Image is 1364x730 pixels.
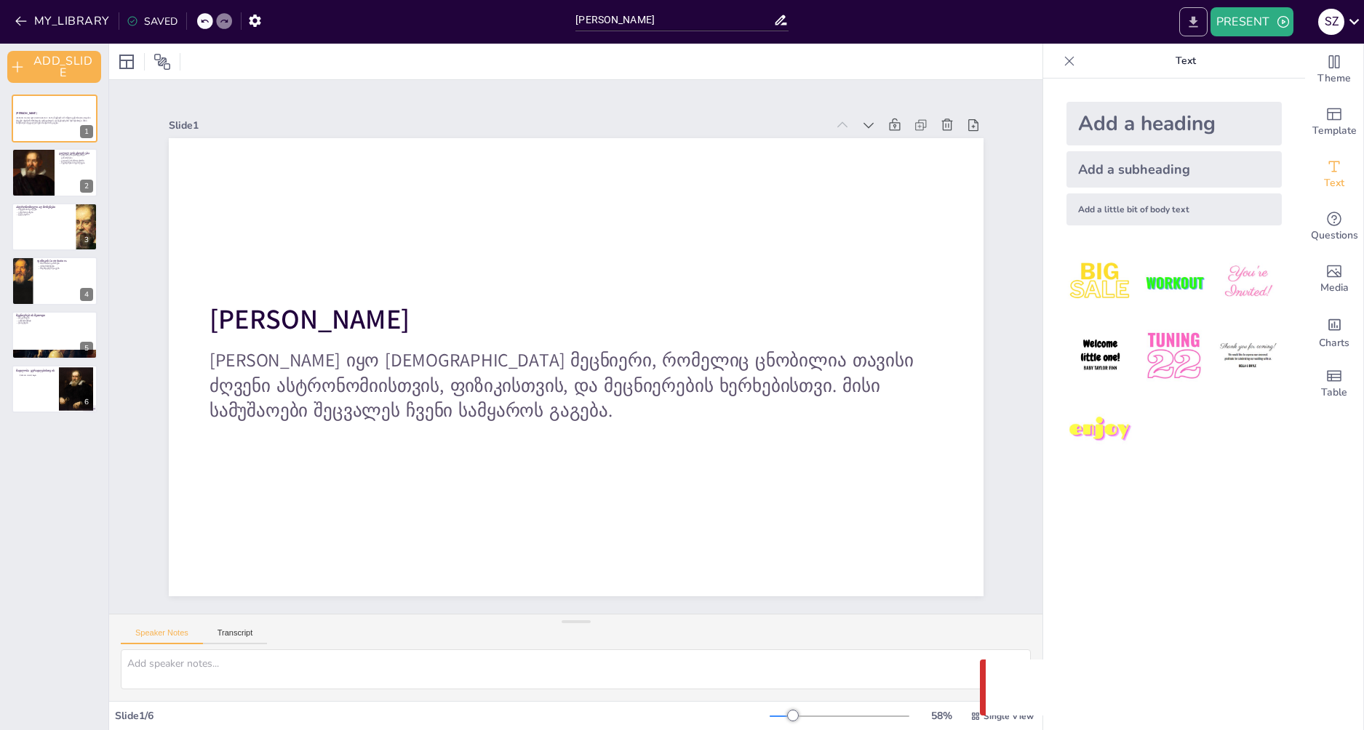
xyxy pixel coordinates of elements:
div: 2 [80,180,93,193]
input: INSERT_TITLE [575,9,773,31]
div: 6 [80,396,93,409]
p: დასკვნები [16,321,93,324]
div: 4 [12,257,97,305]
button: Speaker Notes [121,628,203,644]
div: 5 [80,342,93,355]
div: Add text boxes [1305,148,1363,201]
div: Add images, graphics, shapes or video [1305,253,1363,305]
p: Text [1081,44,1291,79]
span: Theme [1317,71,1351,87]
button: S Z [1318,7,1344,36]
span: Media [1320,280,1349,296]
p: სატურნის რგოლები [16,208,72,211]
div: 5 [12,311,97,359]
span: Position [153,53,171,71]
strong: [PERSON_NAME] [16,112,37,116]
p: მეცნიერების მეთოდი [16,313,93,317]
div: 2 [12,148,97,196]
div: Slide 1 / 6 [115,709,770,723]
img: 6.jpeg [1214,322,1282,390]
p: თავისუფალი დაცემა [37,268,93,270]
div: S Z [1318,9,1344,35]
span: Template [1312,123,1357,139]
div: 3 [80,233,93,246]
p: ექსპერიმენტი [16,319,93,322]
button: ADD_SLIDE [7,51,101,83]
p: გალილეოს დაბადება და განათლება [59,153,93,159]
div: 6 [12,365,97,413]
span: Table [1321,385,1347,401]
div: SAVED [127,15,178,28]
p: ექსპერიმენტები [37,265,93,268]
div: Get real-time input from your audience [1305,201,1363,253]
p: ფიზიკის Contributions [37,259,93,263]
div: 1 [80,125,93,138]
span: [PERSON_NAME] მიერ [20,374,37,377]
div: Change the overall theme [1305,44,1363,96]
button: EXPORT_TO_POWERPOINT [1179,7,1208,36]
div: 58 % [924,709,959,723]
div: Layout [115,50,138,73]
div: Add a little bit of body text [1066,193,1282,225]
img: 2.jpeg [1140,249,1208,316]
p: გალილეოს ცხოვრება [59,151,93,155]
div: Add ready made slides [1305,96,1363,148]
span: Charts [1319,335,1349,351]
p: ვენერას ფაზები [16,211,72,214]
p: გალილეოს პროფესორი [59,159,93,162]
p: მეცნიერების რევოლუცია [59,161,93,164]
img: 7.jpeg [1066,396,1134,464]
p: ასტრონომიული აღმოჩენები [16,205,72,209]
div: Add a heading [1066,102,1282,145]
div: Slide 1 [169,119,826,132]
button: MY_LIBRARY [11,9,116,33]
strong: [PERSON_NAME] [209,301,409,338]
img: 3.jpeg [1214,249,1282,316]
p: [PERSON_NAME] იყო [DEMOGRAPHIC_DATA] მეცნიერი, რომელიც ცნობილია თავისი ძღვენი ასტრონომიისთვის, ფი... [209,348,942,424]
div: 4 [80,288,93,301]
button: PRESENT [1211,7,1293,36]
span: Text [1324,175,1344,191]
div: Add a subheading [1066,151,1282,188]
p: მოძრაობის კანონები [37,262,93,265]
img: 4.jpeg [1066,322,1134,390]
p: მადლობა ყურადღებისთვის [16,369,55,373]
span: Questions [1311,228,1358,244]
p: დაკვირვება [16,316,93,319]
p: [PERSON_NAME] იყო [DEMOGRAPHIC_DATA] მეცნიერი, რომელიც ცნობილია თავისი ძღვენი ასტრონომიისთვის, ფი... [16,116,93,124]
img: 5.jpeg [1140,322,1208,390]
button: Transcript [203,628,268,644]
img: 1.jpeg [1066,249,1134,316]
div: Add charts and graphs [1305,305,1363,358]
div: 1 [12,95,97,143]
p: ტელესკოპი [16,214,72,217]
div: 3 [12,203,97,251]
p: Something went wrong with the request. (CORS) [1026,679,1306,697]
div: Add a table [1305,358,1363,410]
